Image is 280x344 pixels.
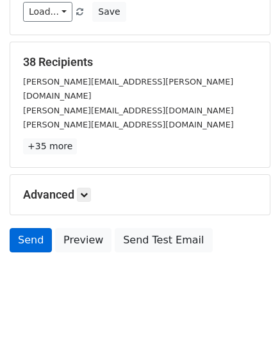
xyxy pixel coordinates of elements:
h5: 38 Recipients [23,55,257,69]
a: Send [10,228,52,252]
a: +35 more [23,138,77,154]
button: Save [92,2,126,22]
small: [PERSON_NAME][EMAIL_ADDRESS][DOMAIN_NAME] [23,120,234,129]
a: Load... [23,2,72,22]
a: Preview [55,228,111,252]
iframe: Chat Widget [216,283,280,344]
h5: Advanced [23,188,257,202]
a: Send Test Email [115,228,212,252]
small: [PERSON_NAME][EMAIL_ADDRESS][DOMAIN_NAME] [23,106,234,115]
small: [PERSON_NAME][EMAIL_ADDRESS][PERSON_NAME][DOMAIN_NAME] [23,77,233,101]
